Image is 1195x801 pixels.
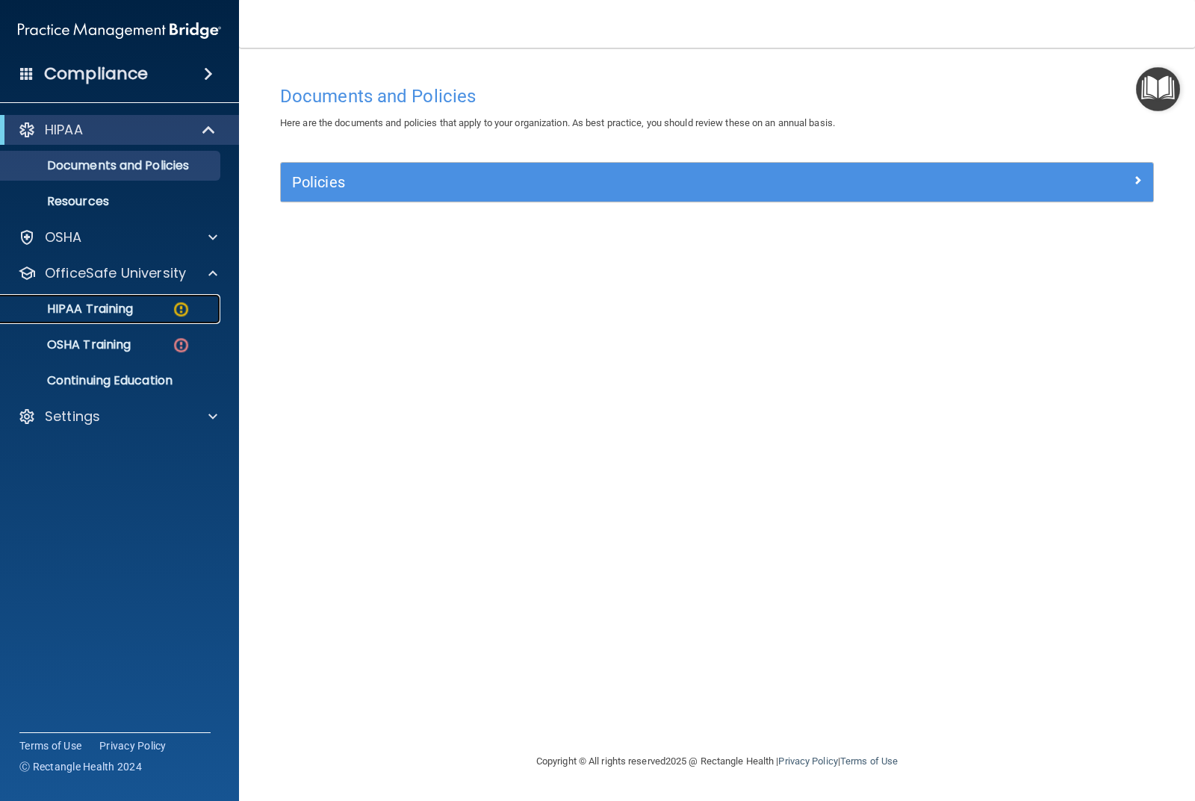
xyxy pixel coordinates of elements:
p: HIPAA [45,121,83,139]
p: OSHA Training [10,337,131,352]
p: Continuing Education [10,373,214,388]
h4: Compliance [44,63,148,84]
div: Copyright © All rights reserved 2025 @ Rectangle Health | | [444,738,990,785]
h4: Documents and Policies [280,87,1154,106]
a: HIPAA [18,121,217,139]
p: Resources [10,194,214,209]
a: Terms of Use [840,755,898,767]
button: Open Resource Center [1136,67,1180,111]
h5: Policies [292,174,924,190]
img: PMB logo [18,16,221,46]
a: OfficeSafe University [18,264,217,282]
p: Settings [45,408,100,426]
a: OSHA [18,228,217,246]
p: OSHA [45,228,82,246]
span: Here are the documents and policies that apply to your organization. As best practice, you should... [280,117,835,128]
a: Policies [292,170,1142,194]
a: Privacy Policy [99,738,167,753]
p: HIPAA Training [10,302,133,317]
p: Documents and Policies [10,158,214,173]
a: Privacy Policy [778,755,837,767]
img: warning-circle.0cc9ac19.png [172,300,190,319]
a: Settings [18,408,217,426]
p: OfficeSafe University [45,264,186,282]
a: Terms of Use [19,738,81,753]
span: Ⓒ Rectangle Health 2024 [19,759,142,774]
iframe: Drift Widget Chat Controller [937,695,1177,755]
img: danger-circle.6113f641.png [172,336,190,355]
